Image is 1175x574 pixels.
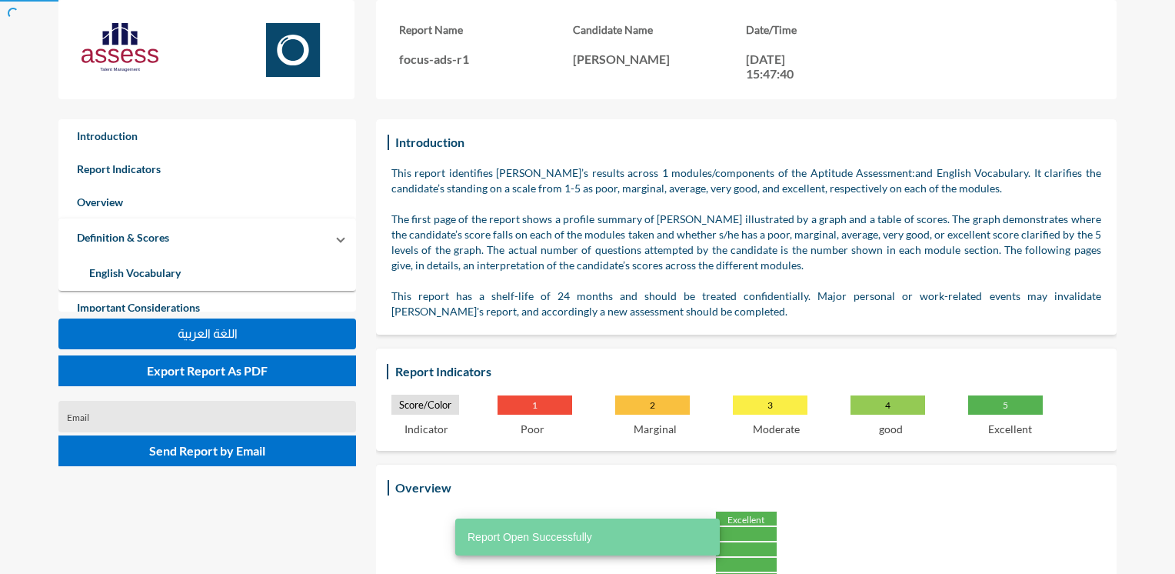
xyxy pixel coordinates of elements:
h3: Date/Time [746,23,920,36]
h3: Report Indicators [391,360,495,382]
div: Excellent [715,511,777,526]
p: 2 [615,395,690,415]
p: Excellent [988,422,1032,436]
a: Important Considerations [58,291,356,324]
a: English Vocabulary [71,255,344,291]
h3: Candidate Name [573,23,747,36]
a: Definition & Scores [58,221,188,254]
p: This report identifies [PERSON_NAME]’s results across 1 modules/components of the Aptitude Assess... [391,165,1101,196]
a: Report Indicators [58,152,356,185]
a: Introduction [58,119,356,152]
p: Indicator [404,422,448,436]
p: 5 [968,395,1043,415]
p: Moderate [753,422,800,436]
p: Score/Color [391,395,459,415]
h3: Introduction [391,131,468,153]
img: Focus.svg [255,23,331,77]
p: focus-ads-r1 [399,52,573,66]
button: Send Report by Email [58,436,356,466]
mat-expansion-panel-header: Definition & Scores [58,219,356,255]
span: اللغة العربية [178,327,238,340]
p: 1 [498,395,572,415]
span: Report Open Successfully [468,529,592,545]
p: [PERSON_NAME] [573,52,747,66]
span: Export Report As PDF [147,363,268,378]
div: Definition & Scores [58,255,356,291]
button: اللغة العربية [58,319,356,349]
p: Poor [521,422,544,436]
p: This report has a shelf-life of 24 months and should be treated confidentially. Major personal or... [391,289,1101,319]
img: AssessLogoo.svg [82,23,158,72]
p: [DATE] 15:47:40 [746,52,815,81]
button: Export Report As PDF [58,355,356,386]
p: The first page of the report shows a profile summary of [PERSON_NAME] illustrated by a graph and ... [391,212,1101,273]
span: Send Report by Email [149,443,265,458]
p: good [879,422,903,436]
p: Marginal [634,422,677,436]
a: Overview [58,185,356,219]
h3: Overview [391,476,455,499]
h3: Report Name [399,23,573,36]
p: 4 [850,395,925,415]
p: 3 [733,395,807,415]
